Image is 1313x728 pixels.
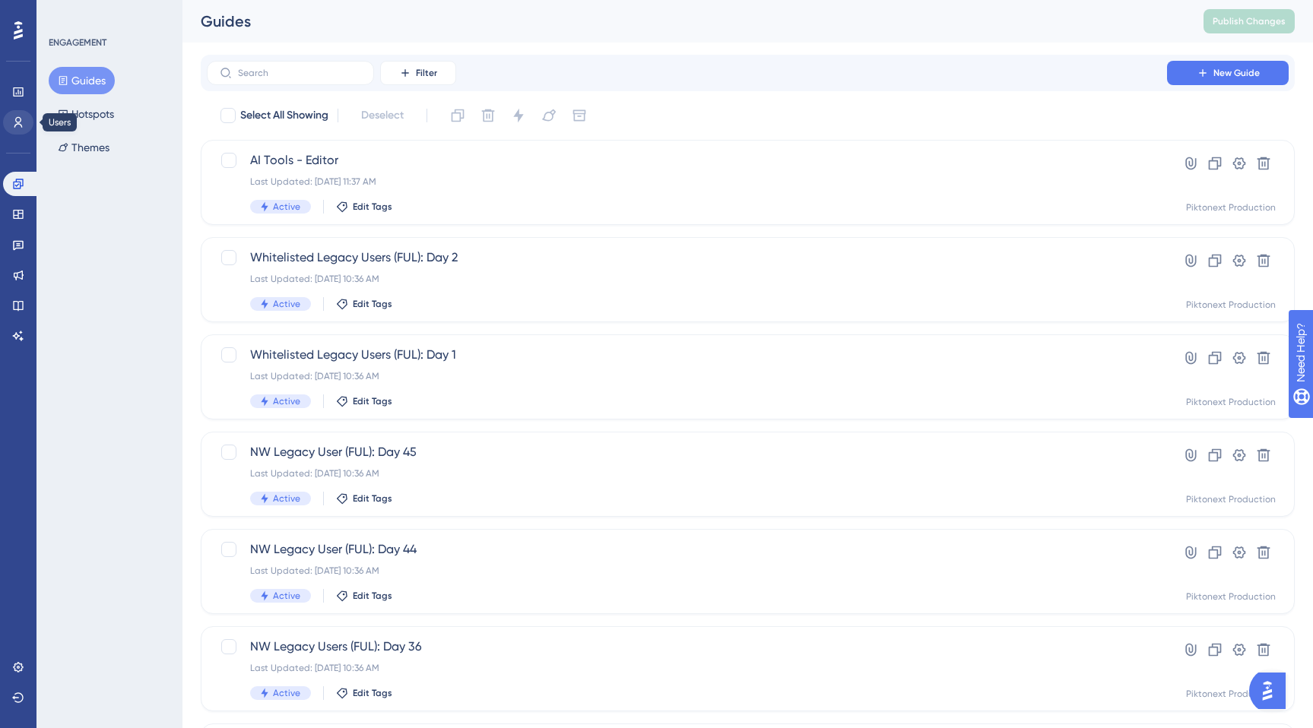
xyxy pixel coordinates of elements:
[353,298,392,310] span: Edit Tags
[240,106,328,125] span: Select All Showing
[273,492,300,505] span: Active
[273,298,300,310] span: Active
[250,638,1124,656] span: NW Legacy Users (FUL): Day 36
[336,395,392,407] button: Edit Tags
[250,565,1124,577] div: Last Updated: [DATE] 10:36 AM
[49,100,123,128] button: Hotspots
[1213,15,1286,27] span: Publish Changes
[250,662,1124,674] div: Last Updated: [DATE] 10:36 AM
[273,590,300,602] span: Active
[250,467,1124,480] div: Last Updated: [DATE] 10:36 AM
[1186,590,1276,603] div: Piktonext Production
[353,492,392,505] span: Edit Tags
[1186,299,1276,311] div: Piktonext Production
[250,443,1124,461] span: NW Legacy User (FUL): Day 45
[336,298,392,310] button: Edit Tags
[250,151,1124,169] span: AI Tools - Editor
[238,68,361,78] input: Search
[353,201,392,213] span: Edit Tags
[250,176,1124,188] div: Last Updated: [DATE] 11:37 AM
[336,687,392,699] button: Edit Tags
[347,102,417,129] button: Deselect
[353,590,392,602] span: Edit Tags
[1186,396,1276,408] div: Piktonext Production
[49,134,119,161] button: Themes
[1186,493,1276,505] div: Piktonext Production
[353,687,392,699] span: Edit Tags
[273,687,300,699] span: Active
[1167,61,1289,85] button: New Guide
[1213,67,1260,79] span: New Guide
[336,201,392,213] button: Edit Tags
[353,395,392,407] span: Edit Tags
[380,61,456,85] button: Filter
[336,492,392,505] button: Edit Tags
[250,273,1124,285] div: Last Updated: [DATE] 10:36 AM
[336,590,392,602] button: Edit Tags
[273,201,300,213] span: Active
[49,67,115,94] button: Guides
[250,346,1124,364] span: Whitelisted Legacy Users (FUL): Day 1
[361,106,404,125] span: Deselect
[273,395,300,407] span: Active
[201,11,1166,32] div: Guides
[49,36,106,49] div: ENGAGEMENT
[36,4,95,22] span: Need Help?
[1204,9,1295,33] button: Publish Changes
[1186,688,1276,700] div: Piktonext Production
[250,248,1124,267] span: Whitelisted Legacy Users (FUL): Day 2
[416,67,437,79] span: Filter
[250,370,1124,382] div: Last Updated: [DATE] 10:36 AM
[1186,201,1276,214] div: Piktonext Production
[250,540,1124,559] span: NW Legacy User (FUL): Day 44
[1249,668,1295,714] iframe: UserGuiding AI Assistant Launcher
